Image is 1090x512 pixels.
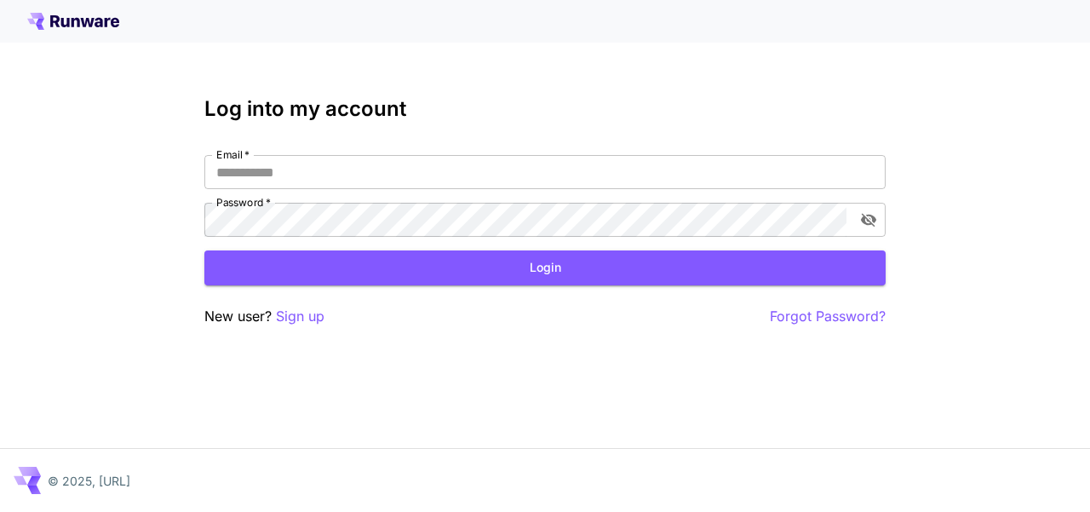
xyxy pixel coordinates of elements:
button: Sign up [276,306,324,327]
p: © 2025, [URL] [48,472,130,490]
label: Password [216,195,271,210]
h3: Log into my account [204,97,886,121]
p: New user? [204,306,324,327]
button: toggle password visibility [853,204,884,235]
label: Email [216,147,250,162]
button: Forgot Password? [770,306,886,327]
button: Login [204,250,886,285]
